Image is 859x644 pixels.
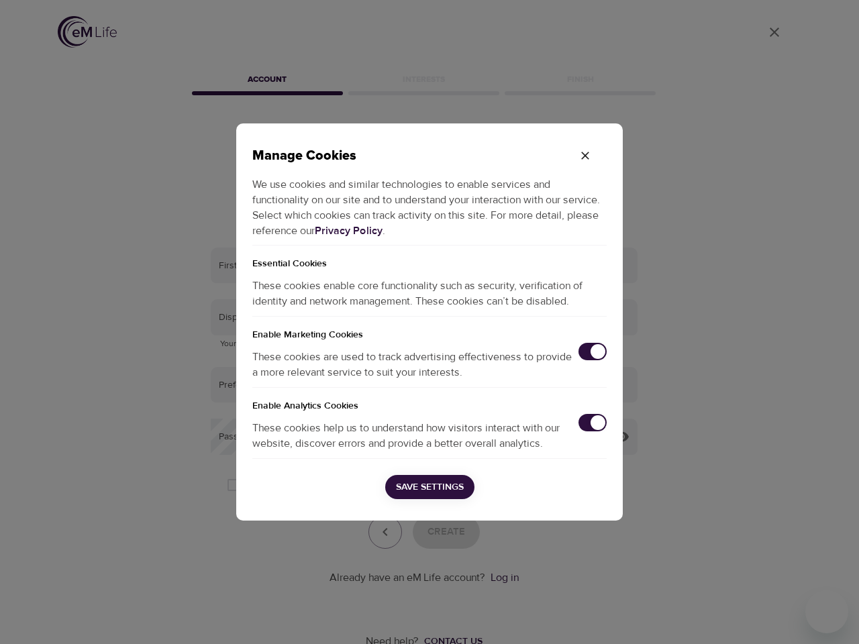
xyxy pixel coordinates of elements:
button: Save Settings [385,475,474,500]
h5: Enable Analytics Cookies [252,388,607,414]
p: These cookies enable core functionality such as security, verification of identity and network ma... [252,272,607,316]
p: Essential Cookies [252,246,607,272]
span: Save Settings [396,479,464,496]
h5: Enable Marketing Cookies [252,317,607,343]
p: These cookies are used to track advertising effectiveness to provide a more relevant service to s... [252,350,578,380]
p: These cookies help us to understand how visitors interact with our website, discover errors and p... [252,421,578,451]
a: Privacy Policy [315,224,383,237]
p: Manage Cookies [252,145,564,167]
p: We use cookies and similar technologies to enable services and functionality on our site and to u... [252,167,607,246]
